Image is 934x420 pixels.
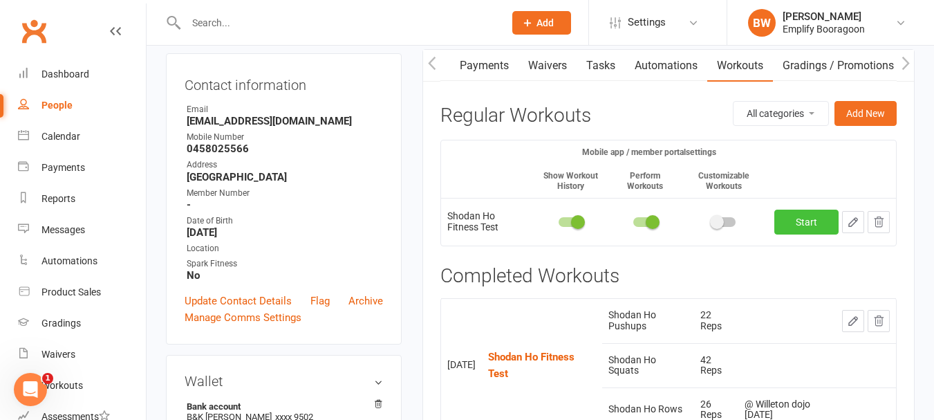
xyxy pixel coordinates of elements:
div: Calendar [41,131,80,142]
div: People [41,100,73,111]
div: Dashboard [41,69,89,80]
strong: Shodan Ho Fitness Test [488,351,575,380]
h3: Completed Workouts [440,266,897,287]
strong: [DATE] [187,226,383,239]
div: Email [187,103,383,116]
button: Add [512,11,571,35]
input: Search... [182,13,494,33]
a: Start [774,210,839,235]
a: Flag [310,293,330,309]
a: Clubworx [17,14,51,48]
strong: Bank account [187,401,376,412]
strong: [GEOGRAPHIC_DATA] [187,171,383,183]
a: Waivers [18,339,146,370]
a: Tasks [577,50,625,82]
div: Location [187,242,383,255]
div: Messages [41,224,85,235]
div: Date of Birth [187,214,383,228]
a: Automations [18,246,146,277]
a: Manage Comms Settings [185,309,301,326]
small: Mobile app / member portal settings [582,147,716,157]
h3: Regular Workouts [440,105,591,127]
a: Reports [18,183,146,214]
div: Reports [41,193,75,204]
div: Gradings [41,318,81,329]
h3: Contact information [185,72,383,93]
a: Waivers [519,50,577,82]
a: Product Sales [18,277,146,308]
div: Address [187,158,383,172]
strong: 0458025566 [187,143,383,155]
a: Dashboard [18,59,146,90]
a: People [18,90,146,121]
span: Settings [628,7,666,38]
td: Shodan Ho Pushups [602,298,693,343]
a: Messages [18,214,146,246]
div: [PERSON_NAME] [783,10,865,23]
span: 1 [42,373,53,384]
td: Shodan Ho Squats [602,343,693,387]
button: Add New [834,101,897,126]
span: Add [536,17,554,28]
a: Update Contact Details [185,293,292,309]
strong: - [187,199,383,211]
a: Payments [18,152,146,183]
div: Member Number [187,187,383,200]
a: Workouts [707,50,773,82]
strong: No [187,269,383,282]
button: Shodan Ho Fitness Test [488,349,583,382]
div: 42 Reps [700,355,733,376]
a: Archive [348,293,383,309]
td: Shodan Ho Fitness Test [441,198,531,246]
a: Gradings [18,308,146,339]
div: Payments [41,162,85,173]
h3: Wallet [185,374,383,389]
div: Product Sales [41,286,101,298]
a: Automations [625,50,707,82]
div: Emplify Booragoon [783,23,865,35]
small: Customizable Workouts [698,171,749,191]
div: Workouts [41,380,83,391]
div: Spark Fitness [187,257,383,271]
small: Show Workout History [543,171,598,191]
div: Waivers [41,349,75,360]
div: BW [748,9,776,37]
a: Workouts [18,370,146,401]
a: Gradings / Promotions [773,50,904,82]
a: Payments [450,50,519,82]
div: Automations [41,255,97,266]
a: Calendar [18,121,146,152]
iframe: Intercom live chat [14,373,47,406]
small: Perform Workouts [627,171,663,191]
strong: [EMAIL_ADDRESS][DOMAIN_NAME] [187,115,383,127]
div: 22 Reps [700,310,733,331]
div: Mobile Number [187,131,383,144]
